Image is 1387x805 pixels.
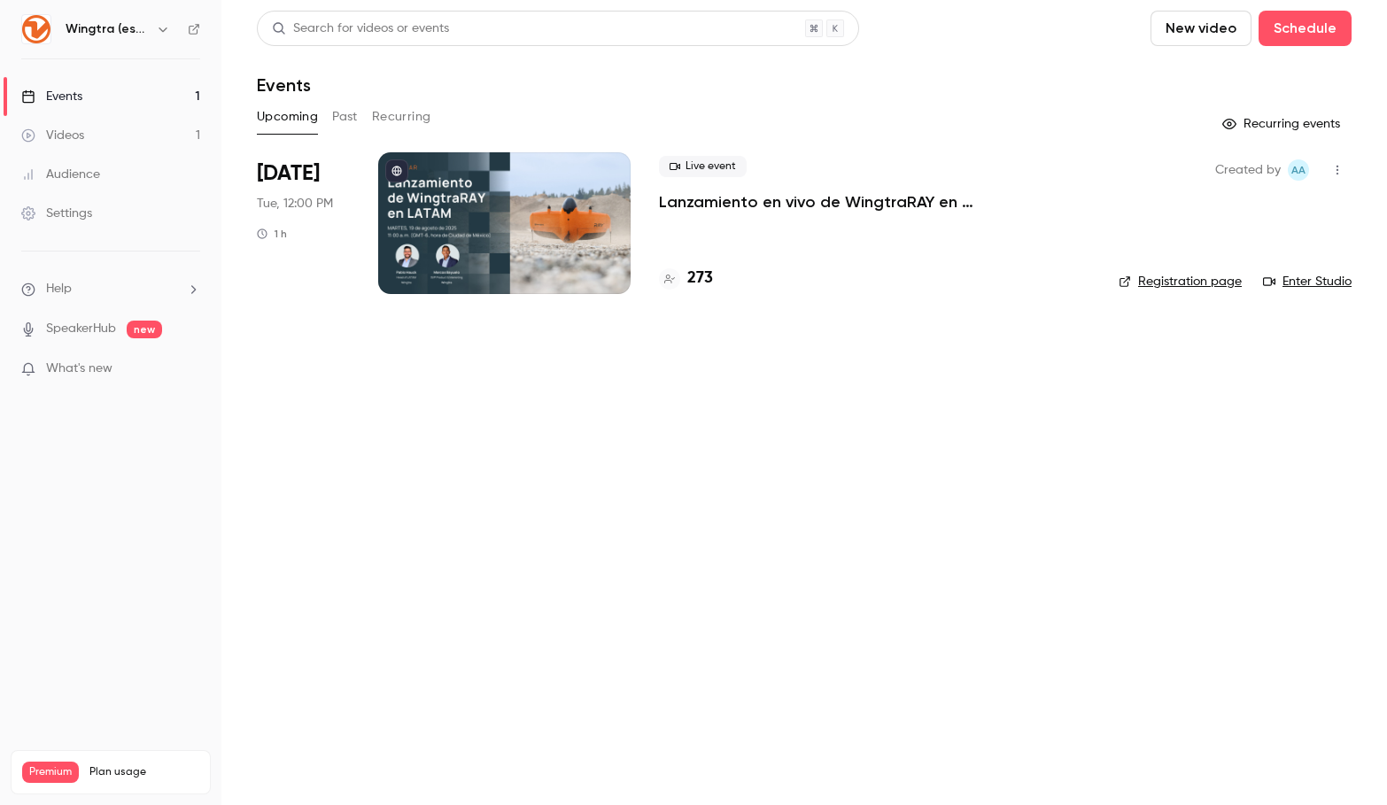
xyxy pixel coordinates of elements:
[22,762,79,783] span: Premium
[46,360,112,378] span: What's new
[1263,273,1352,290] a: Enter Studio
[21,280,200,298] li: help-dropdown-opener
[372,103,431,131] button: Recurring
[659,156,747,177] span: Live event
[257,195,333,213] span: Tue, 12:00 PM
[21,166,100,183] div: Audience
[1151,11,1251,46] button: New video
[46,320,116,338] a: SpeakerHub
[272,19,449,38] div: Search for videos or events
[179,361,200,377] iframe: Noticeable Trigger
[21,205,92,222] div: Settings
[659,267,713,290] a: 273
[659,191,1090,213] a: Lanzamiento en vivo de WingtraRAY en [GEOGRAPHIC_DATA]
[1291,159,1306,181] span: AA
[21,88,82,105] div: Events
[1259,11,1352,46] button: Schedule
[257,74,311,96] h1: Events
[257,152,350,294] div: Aug 19 Tue, 11:00 AM (America/Mexico City)
[1214,110,1352,138] button: Recurring events
[1215,159,1281,181] span: Created by
[21,127,84,144] div: Videos
[46,280,72,298] span: Help
[257,227,287,241] div: 1 h
[257,103,318,131] button: Upcoming
[89,765,199,779] span: Plan usage
[1119,273,1242,290] a: Registration page
[66,20,149,38] h6: Wingtra (español)
[257,159,320,188] span: [DATE]
[687,267,713,290] h4: 273
[127,321,162,338] span: new
[1288,159,1309,181] span: Andy Ainsworth
[332,103,358,131] button: Past
[22,15,50,43] img: Wingtra (español)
